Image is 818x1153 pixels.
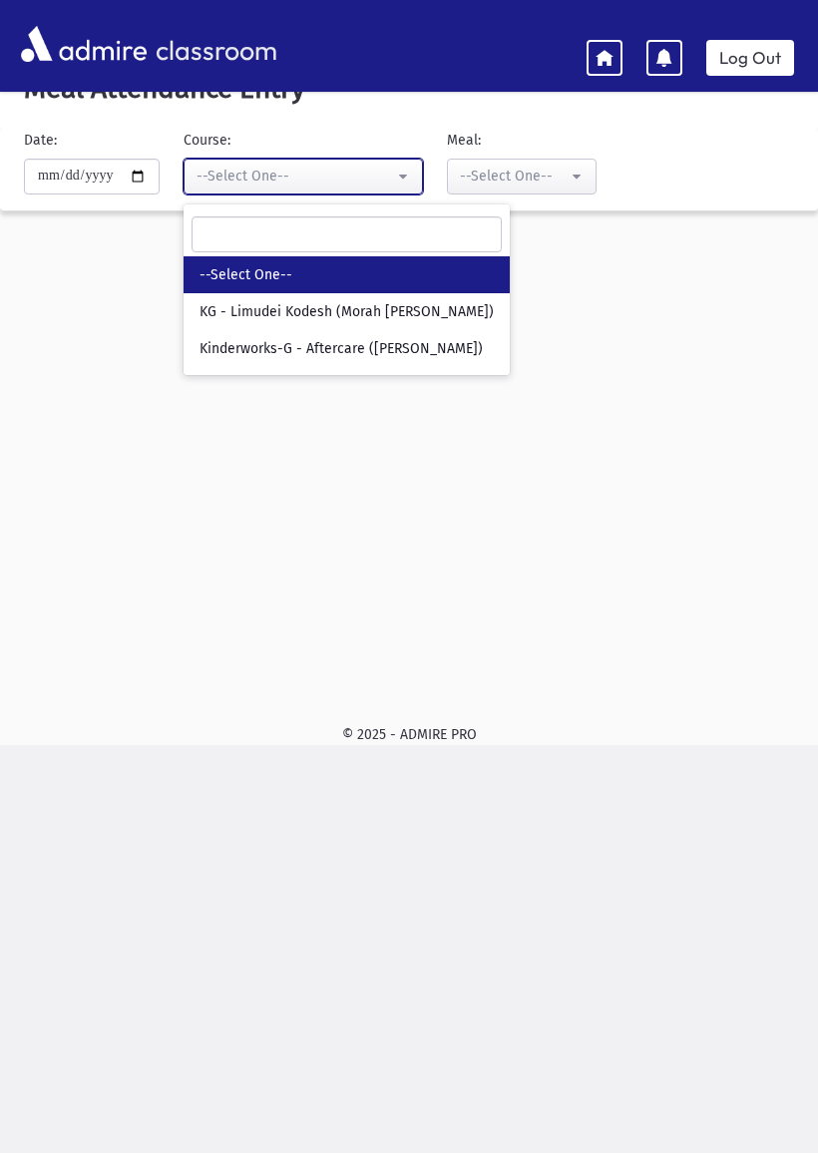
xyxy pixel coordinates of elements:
button: --Select One-- [184,159,423,194]
input: Search [192,216,502,252]
span: KG - Limudei Kodesh (Morah [PERSON_NAME]) [200,302,494,322]
div: --Select One-- [197,166,394,187]
label: Meal: [447,130,481,151]
span: --Select One-- [200,265,292,285]
label: Course: [184,130,230,151]
label: Date: [24,130,57,151]
span: Kinderworks-G - Aftercare ([PERSON_NAME]) [200,339,483,359]
a: Log Out [706,40,794,76]
div: --Select One-- [460,166,568,187]
button: --Select One-- [447,159,597,194]
span: classroom [152,18,277,71]
img: AdmirePro [16,21,152,67]
div: © 2025 - ADMIRE PRO [16,724,802,745]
